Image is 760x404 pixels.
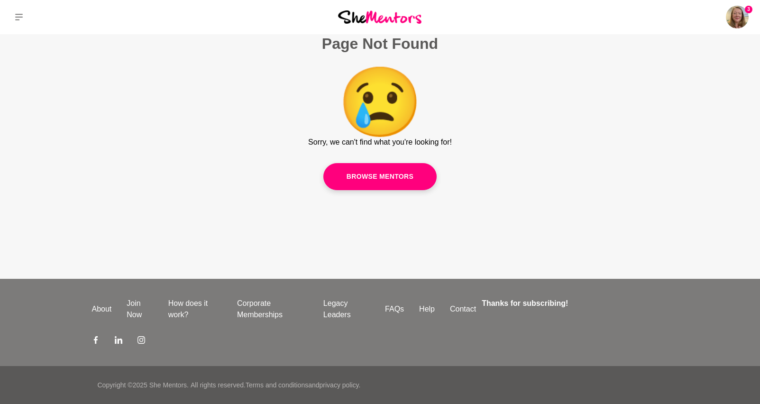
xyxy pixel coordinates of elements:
p: Sorry, we can't find what you're looking for! [308,137,452,148]
a: Tammy McCann3 [726,6,749,28]
h4: Thanks for subscribing! [482,298,662,309]
a: Corporate Memberships [229,298,316,321]
span: 3 [745,6,752,13]
img: She Mentors Logo [338,10,421,23]
a: Legacy Leaders [316,298,377,321]
a: LinkedIn [115,336,122,347]
p: All rights reserved. and . [191,380,360,390]
p: 😢 [213,68,547,137]
a: privacy policy [320,381,359,389]
p: Copyright © 2025 She Mentors . [98,380,189,390]
a: Browse mentors [323,163,437,190]
a: Instagram [137,336,145,347]
a: FAQs [377,303,412,315]
a: Join Now [119,298,160,321]
a: Facebook [92,336,100,347]
img: Tammy McCann [726,6,749,28]
h2: Page Not Found [213,34,547,53]
a: How does it work? [161,298,229,321]
a: Contact [442,303,484,315]
a: Terms and conditions [246,381,308,389]
a: Help [412,303,442,315]
a: About [84,303,119,315]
